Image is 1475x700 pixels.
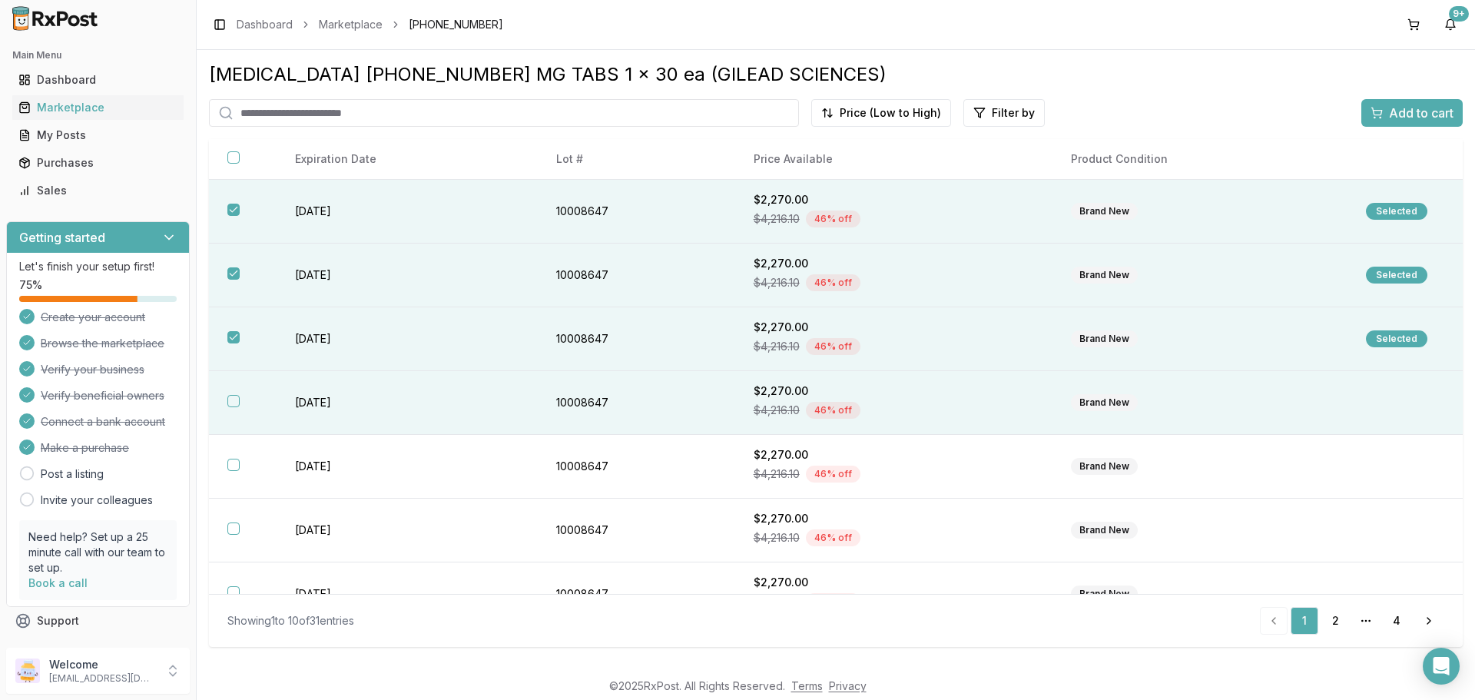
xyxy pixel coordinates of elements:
[237,17,293,32] a: Dashboard
[6,635,190,662] button: Feedback
[41,466,104,482] a: Post a listing
[18,72,177,88] div: Dashboard
[1383,607,1410,635] a: 4
[227,613,354,629] div: Showing 1 to 10 of 31 entries
[277,244,538,307] td: [DATE]
[15,659,40,683] img: User avatar
[538,435,734,499] td: 10008647
[19,259,177,274] p: Let's finish your setup first!
[1366,203,1427,220] div: Selected
[49,672,156,685] p: [EMAIL_ADDRESS][DOMAIN_NAME]
[12,177,184,204] a: Sales
[1321,607,1349,635] a: 2
[1366,267,1427,284] div: Selected
[1414,607,1444,635] a: Go to next page
[806,402,860,419] div: 46 % off
[6,123,190,148] button: My Posts
[18,183,177,198] div: Sales
[6,6,104,31] img: RxPost Logo
[963,99,1045,127] button: Filter by
[49,657,156,672] p: Welcome
[806,211,860,227] div: 46 % off
[754,383,1034,399] div: $2,270.00
[237,17,503,32] nav: breadcrumb
[1071,267,1138,284] div: Brand New
[6,178,190,203] button: Sales
[28,576,88,589] a: Book a call
[12,49,184,61] h2: Main Menu
[806,593,860,610] div: 46 % off
[277,139,538,180] th: Expiration Date
[1071,394,1138,411] div: Brand New
[538,371,734,435] td: 10008647
[754,275,800,290] span: $4,216.10
[754,320,1034,335] div: $2,270.00
[41,440,129,456] span: Make a purchase
[754,447,1034,463] div: $2,270.00
[1438,12,1463,37] button: 9+
[538,307,734,371] td: 10008647
[19,277,42,293] span: 75 %
[538,139,734,180] th: Lot #
[1071,522,1138,539] div: Brand New
[12,94,184,121] a: Marketplace
[538,180,734,244] td: 10008647
[37,641,89,656] span: Feedback
[12,121,184,149] a: My Posts
[754,211,800,227] span: $4,216.10
[754,530,800,546] span: $4,216.10
[12,149,184,177] a: Purchases
[806,274,860,291] div: 46 % off
[41,388,164,403] span: Verify beneficial owners
[41,336,164,351] span: Browse the marketplace
[754,403,800,418] span: $4,216.10
[409,17,503,32] span: [PHONE_NUMBER]
[1361,99,1463,127] button: Add to cart
[806,529,860,546] div: 46 % off
[1291,607,1318,635] a: 1
[754,466,800,482] span: $4,216.10
[18,128,177,143] div: My Posts
[28,529,167,576] p: Need help? Set up a 25 minute call with our team to set up.
[319,17,383,32] a: Marketplace
[277,371,538,435] td: [DATE]
[806,338,860,355] div: 46 % off
[41,310,145,325] span: Create your account
[791,679,823,692] a: Terms
[277,562,538,626] td: [DATE]
[277,499,538,562] td: [DATE]
[811,99,951,127] button: Price (Low to High)
[1389,104,1453,122] span: Add to cart
[829,679,867,692] a: Privacy
[41,493,153,508] a: Invite your colleagues
[754,192,1034,207] div: $2,270.00
[735,139,1052,180] th: Price Available
[6,151,190,175] button: Purchases
[1260,607,1444,635] nav: pagination
[1449,6,1469,22] div: 9+
[6,68,190,92] button: Dashboard
[19,228,105,247] h3: Getting started
[754,594,800,609] span: $4,216.10
[538,562,734,626] td: 10008647
[41,414,165,430] span: Connect a bank account
[6,607,190,635] button: Support
[12,66,184,94] a: Dashboard
[1071,330,1138,347] div: Brand New
[1052,139,1347,180] th: Product Condition
[754,511,1034,526] div: $2,270.00
[1071,586,1138,602] div: Brand New
[18,100,177,115] div: Marketplace
[992,105,1035,121] span: Filter by
[6,95,190,120] button: Marketplace
[18,155,177,171] div: Purchases
[41,362,144,377] span: Verify your business
[840,105,941,121] span: Price (Low to High)
[1071,203,1138,220] div: Brand New
[1423,648,1460,685] div: Open Intercom Messenger
[754,575,1034,590] div: $2,270.00
[538,499,734,562] td: 10008647
[754,256,1034,271] div: $2,270.00
[209,62,1463,87] div: [MEDICAL_DATA] [PHONE_NUMBER] MG TABS 1 x 30 ea (GILEAD SCIENCES)
[277,307,538,371] td: [DATE]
